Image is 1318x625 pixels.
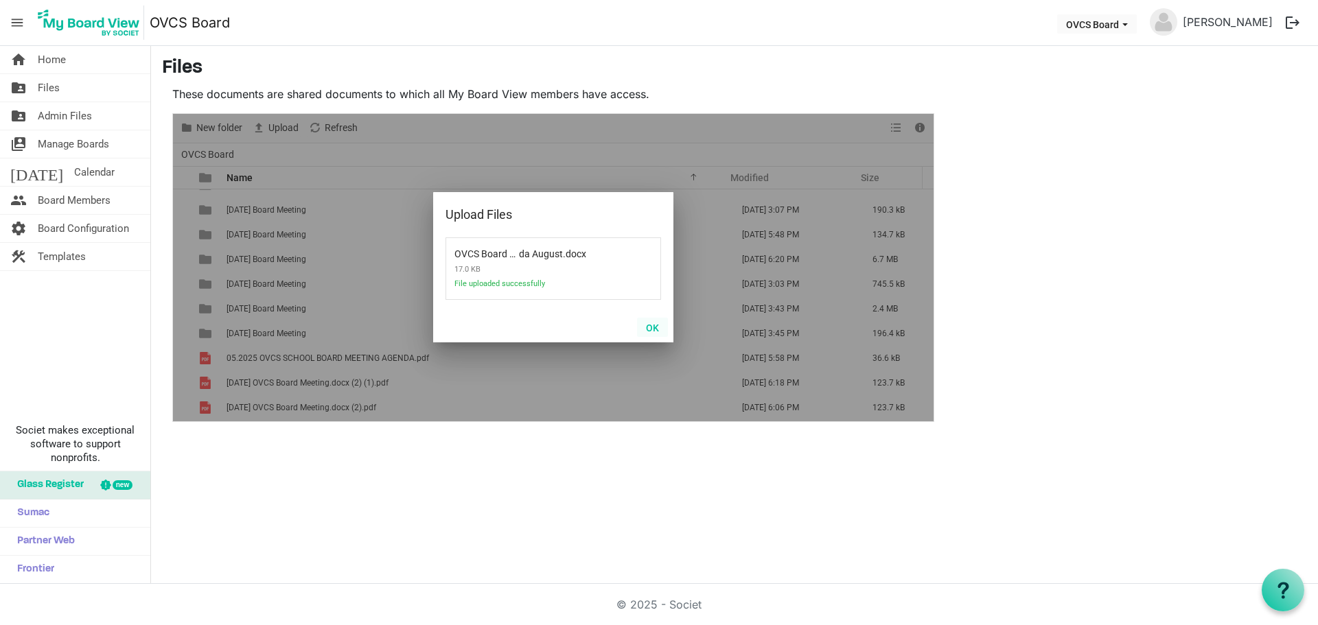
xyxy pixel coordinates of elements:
[4,10,30,36] span: menu
[38,243,86,270] span: Templates
[38,130,109,158] span: Manage Boards
[38,102,92,130] span: Admin Files
[1150,8,1177,36] img: no-profile-picture.svg
[150,9,230,36] a: OVCS Board
[637,318,668,337] button: OK
[10,187,27,214] span: people
[38,187,111,214] span: Board Members
[74,158,115,186] span: Calendar
[10,102,27,130] span: folder_shared
[454,240,563,259] span: OVCS Board Meeting Agenda August .docx
[10,528,75,555] span: Partner Web
[10,46,27,73] span: home
[10,130,27,158] span: switch_account
[616,598,702,611] a: © 2025 - Societ
[10,499,49,527] span: Sumac
[34,5,150,40] a: My Board View Logo
[10,215,27,242] span: settings
[10,158,63,186] span: [DATE]
[10,556,54,583] span: Frontier
[6,423,144,464] span: Societ makes exceptional software to support nonprofits.
[113,480,132,490] div: new
[10,74,27,102] span: folder_shared
[454,259,599,279] span: 17.0 KB
[1177,8,1278,36] a: [PERSON_NAME]
[38,46,66,73] span: Home
[454,279,599,296] span: File uploaded successfully
[1278,8,1307,37] button: logout
[172,86,934,102] p: These documents are shared documents to which all My Board View members have access.
[38,215,129,242] span: Board Configuration
[10,471,84,499] span: Glass Register
[34,5,144,40] img: My Board View Logo
[1057,14,1137,34] button: OVCS Board dropdownbutton
[38,74,60,102] span: Files
[162,57,1307,80] h3: Files
[10,243,27,270] span: construction
[446,204,618,225] div: Upload Files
